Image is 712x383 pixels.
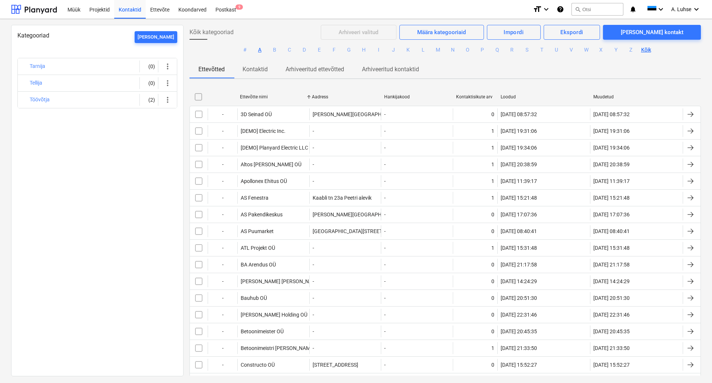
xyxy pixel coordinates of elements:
[270,46,279,55] button: B
[487,25,541,40] button: Impordi
[603,25,701,40] button: [PERSON_NAME] kontakt
[456,94,495,99] div: Kontaktisikute arv
[313,161,314,167] div: -
[621,27,683,37] div: [PERSON_NAME] kontakt
[313,328,314,334] div: -
[384,345,386,351] div: -
[593,94,680,99] div: Muudetud
[384,111,386,117] div: -
[30,62,45,71] button: Tarnija
[189,28,234,37] span: Kõik kategooriad
[508,46,517,55] button: R
[593,328,630,334] div: [DATE] 20:45:35
[501,345,537,351] div: [DATE] 21:33:50
[593,295,630,301] div: [DATE] 20:51:30
[593,212,630,217] div: [DATE] 17:07:36
[313,245,314,251] div: -
[241,362,275,368] div: Constructo OÜ
[313,278,314,284] div: -
[491,312,494,318] div: 0
[501,212,537,217] div: [DATE] 17:07:36
[629,5,637,14] i: notifications
[241,295,267,301] div: Bauhub OÜ
[241,145,308,151] div: [DEMO] Planyard Electric LLC
[241,111,272,117] div: 3D Seinad OÜ
[692,5,701,14] i: keyboard_arrow_down
[501,145,537,151] div: [DATE] 19:34:06
[675,347,712,383] div: Vestlusvidin
[501,328,537,334] div: [DATE] 20:45:35
[285,46,294,55] button: C
[208,259,237,271] div: -
[533,5,542,14] i: format_size
[208,325,237,337] div: -
[313,111,574,117] div: [PERSON_NAME][GEOGRAPHIC_DATA], [PERSON_NAME], [PERSON_NAME], [PERSON_NAME][STREET_ADDRESS]
[491,145,494,151] div: 1
[552,46,561,55] button: U
[384,195,386,201] div: -
[374,46,383,55] button: I
[163,95,172,104] span: more_vert
[417,27,466,37] div: Määra kategooriaid
[491,295,494,301] div: 0
[501,128,537,134] div: [DATE] 19:31:06
[313,128,314,134] div: -
[235,4,243,10] span: 9
[208,292,237,304] div: -
[501,362,537,368] div: [DATE] 15:52:27
[501,295,537,301] div: [DATE] 20:51:30
[208,108,237,120] div: -
[241,345,323,351] div: Betoonimeistri [PERSON_NAME] OÜ
[544,25,600,40] button: Ekspordi
[300,46,309,55] button: D
[313,228,408,234] div: [GEOGRAPHIC_DATA][STREET_ADDRESS]
[313,295,314,301] div: -
[501,262,537,268] div: [DATE] 21:17:58
[345,46,353,55] button: G
[491,328,494,334] div: 0
[143,77,155,89] div: (0)
[491,362,494,368] div: 0
[501,178,537,184] div: [DATE] 11:39:17
[626,46,635,55] button: Z
[571,3,623,16] button: Otsi
[491,345,494,351] div: 1
[163,62,172,71] span: more_vert
[491,228,494,234] div: 0
[399,25,484,40] button: Määra kategooriaid
[448,46,457,55] button: N
[384,295,386,301] div: -
[491,245,494,251] div: 1
[384,128,386,134] div: -
[501,228,537,234] div: [DATE] 08:40:41
[593,228,630,234] div: [DATE] 08:40:41
[143,94,155,106] div: (2)
[384,312,386,318] div: -
[491,212,494,217] div: 0
[362,65,419,74] p: Arhiveeritud kontaktid
[208,309,237,321] div: -
[384,278,386,284] div: -
[143,60,155,72] div: (0)
[135,31,177,43] button: [PERSON_NAME]
[208,192,237,204] div: -
[384,94,450,99] div: Hankijakood
[593,145,630,151] div: [DATE] 19:34:06
[593,262,630,268] div: [DATE] 21:17:58
[501,111,537,117] div: [DATE] 08:57:32
[208,209,237,220] div: -
[491,178,494,184] div: 1
[593,195,630,201] div: [DATE] 15:21:48
[593,128,630,134] div: [DATE] 19:31:06
[241,46,250,55] button: #
[501,94,587,99] div: Loodud
[597,46,606,55] button: X
[241,262,276,268] div: BA Arendus OÜ
[198,65,225,74] p: Ettevõtted
[315,46,324,55] button: E
[478,46,487,55] button: P
[656,5,665,14] i: keyboard_arrow_down
[593,161,630,167] div: [DATE] 20:38:59
[491,128,494,134] div: 1
[384,228,386,234] div: -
